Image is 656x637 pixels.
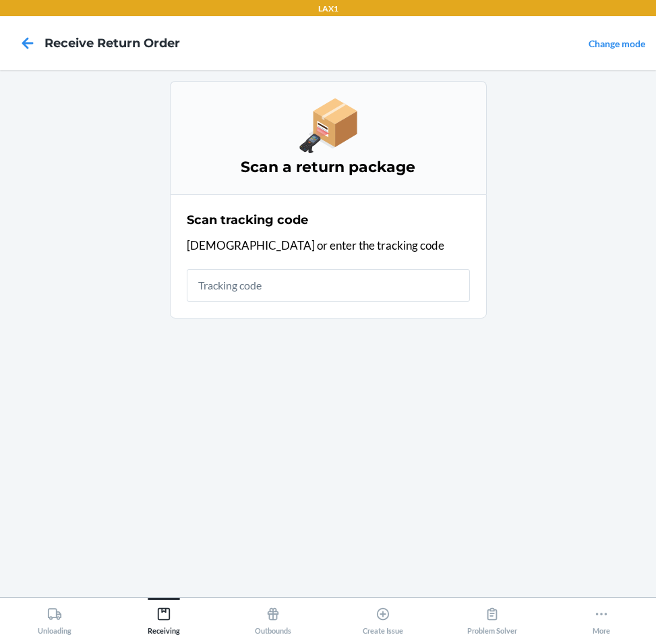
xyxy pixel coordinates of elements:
[148,601,180,635] div: Receiving
[363,601,403,635] div: Create Issue
[218,598,328,635] button: Outbounds
[467,601,517,635] div: Problem Solver
[109,598,218,635] button: Receiving
[255,601,291,635] div: Outbounds
[593,601,610,635] div: More
[318,3,338,15] p: LAX1
[44,34,180,52] h4: Receive Return Order
[187,211,308,229] h2: Scan tracking code
[187,269,470,302] input: Tracking code
[187,237,470,254] p: [DEMOGRAPHIC_DATA] or enter the tracking code
[38,601,71,635] div: Unloading
[187,157,470,178] h3: Scan a return package
[438,598,547,635] button: Problem Solver
[589,38,645,49] a: Change mode
[328,598,438,635] button: Create Issue
[547,598,656,635] button: More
